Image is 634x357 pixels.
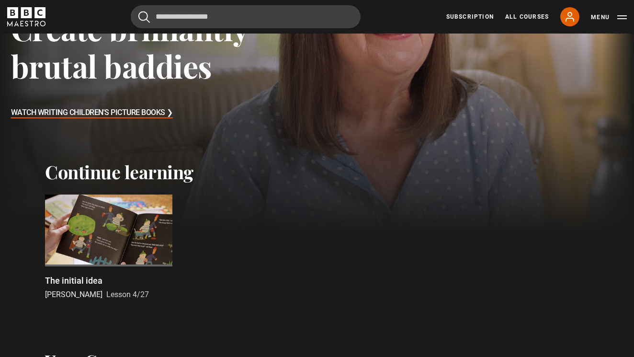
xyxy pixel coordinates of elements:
[446,12,494,21] a: Subscription
[11,10,317,84] h3: Create brilliantly brutal baddies
[106,290,149,299] span: Lesson 4/27
[7,7,45,26] svg: BBC Maestro
[11,106,173,120] h3: Watch Writing Children's Picture Books ❯
[45,274,102,287] p: The initial idea
[45,195,172,300] a: The initial idea [PERSON_NAME] Lesson 4/27
[591,12,627,22] button: Toggle navigation
[505,12,549,21] a: All Courses
[45,290,102,299] span: [PERSON_NAME]
[131,5,361,28] input: Search
[138,11,150,23] button: Submit the search query
[45,161,589,183] h2: Continue learning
